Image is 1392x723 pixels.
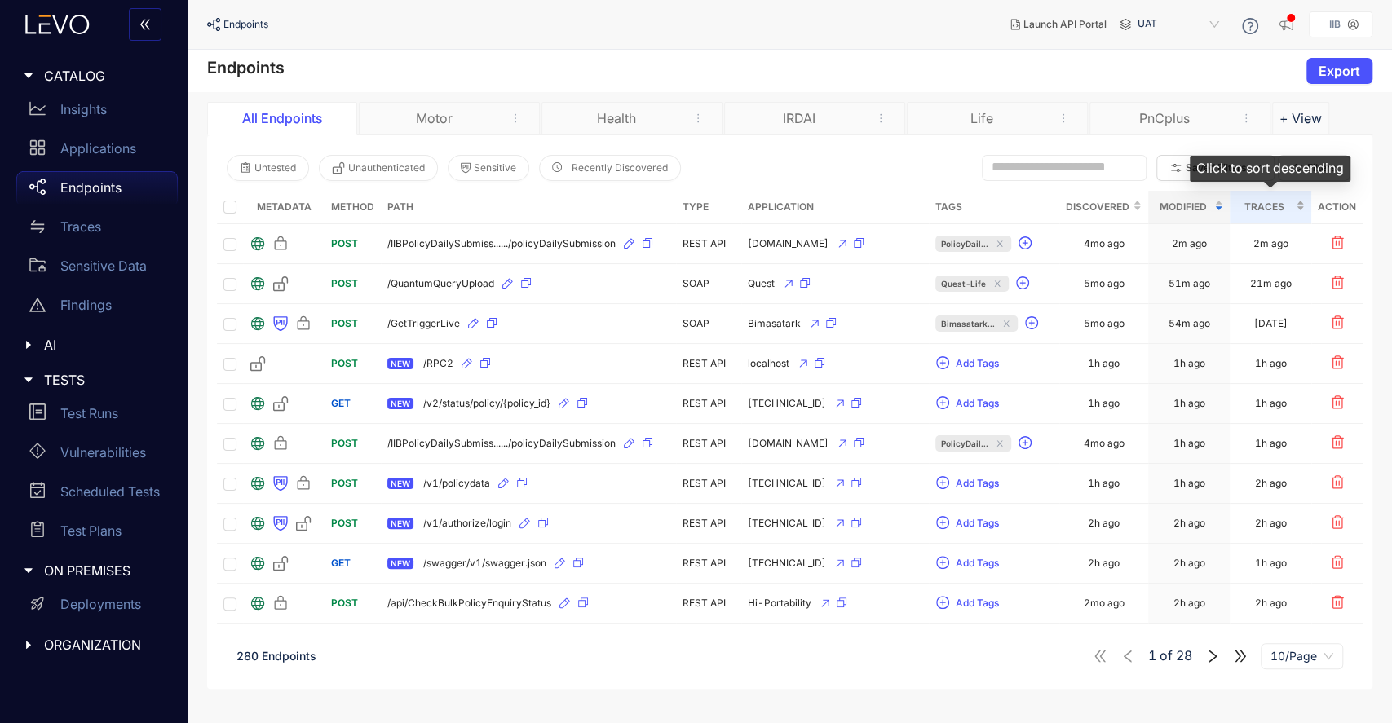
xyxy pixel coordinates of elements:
div: 51m ago [1169,278,1210,289]
div: 2h ago [1255,478,1287,489]
div: 2m ago [1253,238,1288,249]
div: 2h ago [1255,597,1287,609]
span: Discovered [1066,198,1129,216]
div: 1h ago [1255,558,1287,569]
div: ORGANIZATION [10,628,178,662]
span: Add Tags [956,518,999,529]
div: 2h ago [1255,518,1287,529]
span: /IIBPolicyDailySubmiss....../policyDailySubmission [387,438,616,449]
div: IRDAI [738,111,860,126]
span: Quest [748,278,775,289]
div: 1h ago [1173,398,1205,409]
div: 2h ago [1088,558,1120,569]
span: /IIBPolicyDailySubmiss....../policyDailySubmission [387,238,616,249]
div: REST API [683,597,735,609]
a: Applications [16,132,178,171]
div: 1h ago [1173,438,1205,449]
span: plus-circle [936,396,949,411]
div: TESTS [10,363,178,397]
p: Test Runs [60,406,118,421]
span: plus-circle [936,516,949,531]
div: Health [555,111,678,126]
div: 2h ago [1173,518,1205,529]
div: REST API [683,558,735,569]
span: /v1/policydata [423,478,490,489]
div: 4mo ago [1084,438,1125,449]
div: 5mo ago [1084,318,1125,329]
span: Unauthenticated [348,162,425,174]
a: Findings [16,289,178,328]
span: down [1253,163,1262,172]
span: /QuantumQueryUpload [387,278,494,289]
span: caret-right [23,565,34,576]
span: Add Tags [956,358,999,369]
th: Application [741,191,929,224]
div: 2h ago [1173,558,1205,569]
span: Traces [1236,198,1293,216]
div: 1h ago [1088,478,1120,489]
span: plus-circle [1025,316,1038,331]
span: Untested [254,162,296,174]
div: 2h ago [1173,597,1205,609]
button: Untested [227,155,309,181]
span: Recently Discovered [572,162,668,174]
span: caret-right [23,639,34,650]
p: IIB [1329,19,1341,30]
div: ON PREMISES [10,553,178,588]
span: Export [1319,64,1360,78]
span: Bimasatark [748,318,801,329]
span: [DOMAIN_NAME] [748,438,829,449]
span: plus-circle [1019,236,1032,251]
span: close [1001,320,1012,328]
div: SOAP [683,278,735,289]
span: /v2/status/policy/{policy_id} [423,398,550,409]
button: plus-circleAdd Tags [935,390,1000,417]
div: REST API [683,238,735,249]
a: Scheduled Tests [16,475,178,514]
span: Filters [1307,162,1337,174]
span: right [1205,649,1220,663]
a: Test Runs [16,397,178,436]
span: double-right [1233,649,1248,663]
span: /swagger/v1/swagger.json [423,558,546,569]
a: Traces [16,210,178,249]
div: 21m ago [1250,278,1292,289]
span: ORGANIZATION [44,637,165,652]
span: /v1/authorize/login [423,518,511,529]
button: plus-circleAdd Tags [935,510,1000,536]
a: Insights [16,93,178,132]
p: Findings [60,298,112,312]
div: 1h ago [1088,358,1120,369]
a: Test Plans [16,514,178,553]
button: plus-circle [1018,231,1039,257]
span: more [1058,112,1069,124]
button: Add tab [1272,102,1329,134]
span: NEW [387,518,413,529]
div: 4mo ago [1084,238,1125,249]
span: NEW [387,398,413,409]
a: Sensitive Data [16,249,178,289]
th: Discovered [1059,191,1148,224]
span: clock-circle [552,162,562,174]
p: Test Plans [60,523,122,538]
span: caret-right [23,70,34,82]
div: All Endpoints [221,111,343,126]
span: POST [331,517,358,529]
span: ON PREMISES [44,563,165,578]
div: 1h ago [1255,438,1287,449]
button: remove [1232,111,1260,126]
span: Modified [1155,198,1211,216]
span: double-left [139,18,152,33]
button: plus-circleAdd Tags [935,590,1000,616]
span: Quest-Life [941,276,986,292]
span: CATALOG [44,68,165,83]
span: Launch API Portal [1023,19,1107,30]
span: POST [331,317,358,329]
div: 1h ago [1173,478,1205,489]
span: more [875,112,886,124]
span: caret-right [23,374,34,386]
div: REST API [683,358,735,369]
p: Insights [60,102,107,117]
div: REST API [683,398,735,409]
p: Scheduled Tests [60,484,160,499]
